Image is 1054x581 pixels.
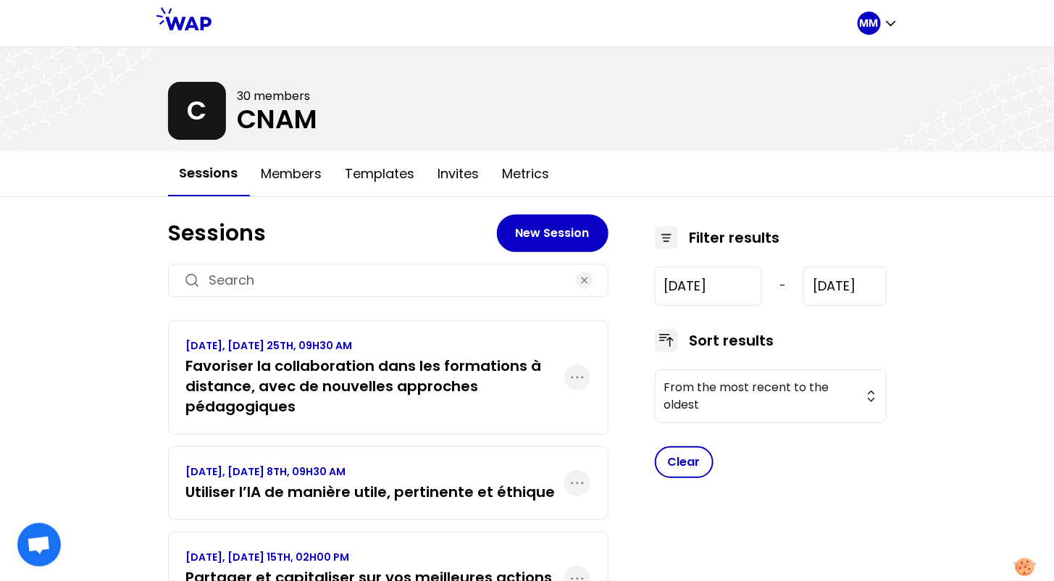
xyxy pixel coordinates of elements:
[250,152,334,196] button: Members
[491,152,561,196] button: Metrics
[186,338,564,417] a: [DATE], [DATE] 25TH, 09H30 AMFavoriser la collaboration dans les formations à distance, avec de n...
[860,16,879,30] p: MM
[209,270,567,290] input: Search
[655,446,714,478] button: Clear
[186,464,556,502] a: [DATE], [DATE] 8TH, 09H30 AMUtiliser l’IA de manière utile, pertinente et éthique
[186,550,564,564] p: [DATE], [DATE] 15TH, 02H00 PM
[186,356,564,417] h3: Favoriser la collaboration dans les formations à distance, avec de nouvelles approches pédagogiques
[497,214,608,252] button: New Session
[655,267,763,306] input: YYYY-M-D
[17,523,61,567] div: Ouvrir le chat
[186,464,556,479] p: [DATE], [DATE] 8TH, 09H30 AM
[334,152,427,196] button: Templates
[779,277,786,295] span: -
[186,482,556,502] h3: Utiliser l’IA de manière utile, pertinente et éthique
[168,220,497,246] h1: Sessions
[186,338,564,353] p: [DATE], [DATE] 25TH, 09H30 AM
[655,369,887,423] button: From the most recent to the oldest
[690,330,774,351] h3: Sort results
[664,379,857,414] span: From the most recent to the oldest
[690,227,780,248] h3: Filter results
[803,267,886,306] input: YYYY-M-D
[858,12,898,35] button: MM
[427,152,491,196] button: Invites
[168,151,250,196] button: Sessions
